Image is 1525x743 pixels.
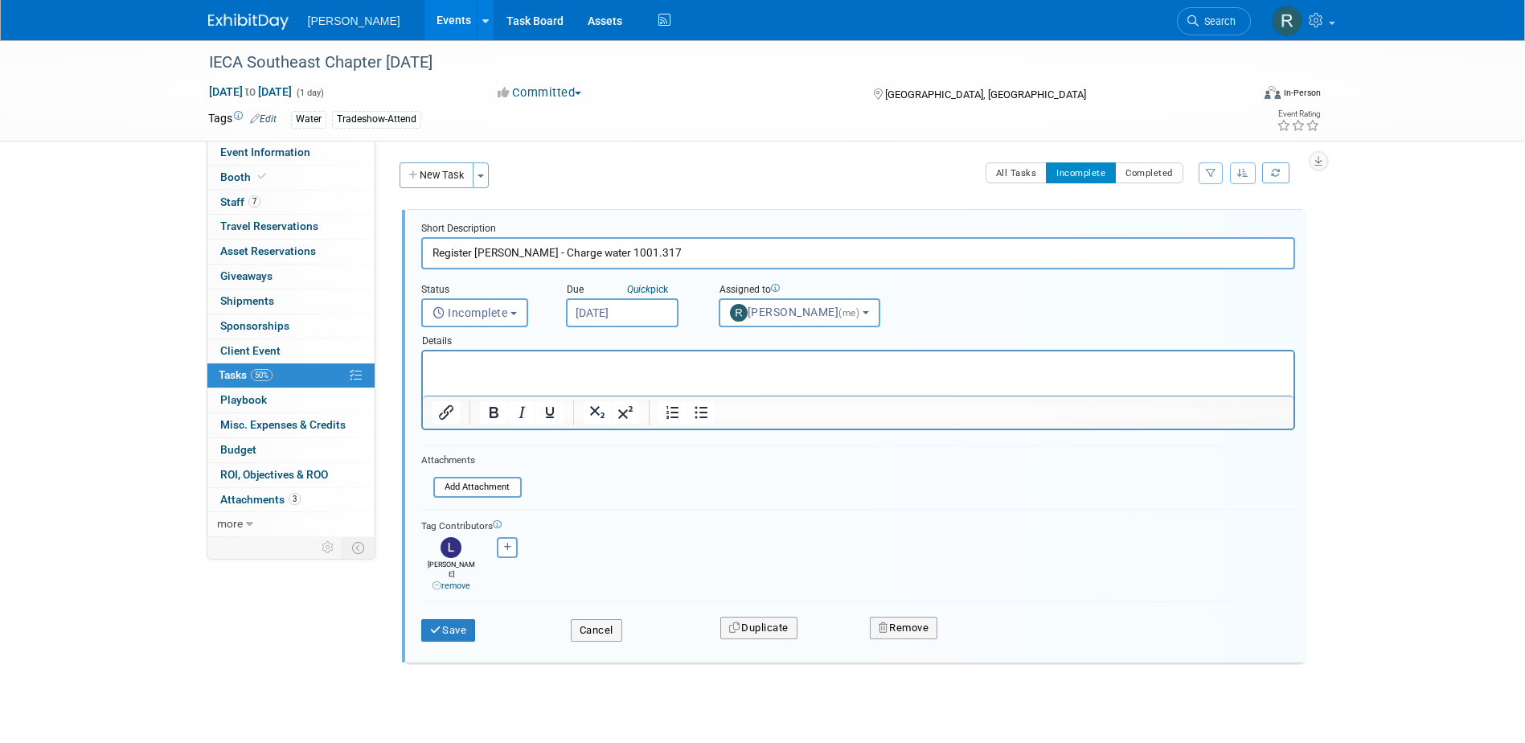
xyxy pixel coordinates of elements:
button: Cancel [571,619,622,642]
button: Insert/edit link [432,401,460,424]
div: Tag Contributors [421,516,1295,533]
i: Booth reservation complete [258,172,266,181]
span: Tasks [219,368,273,381]
span: Misc. Expenses & Credits [220,418,346,431]
div: Assigned to [719,283,919,298]
button: Committed [492,84,588,101]
button: [PERSON_NAME](me) [719,298,880,327]
a: Playbook [207,388,375,413]
span: Event Information [220,146,310,158]
a: Shipments [207,289,375,314]
button: Numbered list [659,401,687,424]
a: Edit [250,113,277,125]
div: Due [566,283,695,298]
span: Search [1199,15,1236,27]
span: Attachments [220,493,301,506]
button: Incomplete [1046,162,1116,183]
button: Italic [508,401,535,424]
span: Sponsorships [220,319,289,332]
a: Misc. Expenses & Credits [207,413,375,437]
div: IECA Southeast Chapter [DATE] [203,48,1227,77]
i: Quick [627,284,650,295]
div: Event Format [1156,84,1322,108]
div: Status [421,283,542,298]
button: Save [421,619,476,642]
button: Incomplete [421,298,528,327]
button: All Tasks [986,162,1047,183]
span: Client Event [220,344,281,357]
button: Superscript [612,401,639,424]
span: [DATE] [DATE] [208,84,293,99]
span: Booth [220,170,269,183]
span: [PERSON_NAME] [730,306,863,318]
div: Short Description [421,222,1295,237]
a: Sponsorships [207,314,375,339]
div: [PERSON_NAME] [425,558,478,593]
button: Remove [870,617,938,639]
div: Event Rating [1277,110,1320,118]
span: Asset Reservations [220,244,316,257]
span: [PERSON_NAME] [308,14,400,27]
td: Personalize Event Tab Strip [314,537,342,558]
img: ExhibitDay [208,14,289,30]
button: Subscript [584,401,611,424]
span: 3 [289,493,301,505]
a: Refresh [1262,162,1289,183]
a: Client Event [207,339,375,363]
button: Completed [1115,162,1183,183]
span: to [243,85,258,98]
img: Format-Inperson.png [1265,86,1281,99]
div: Details [421,327,1295,350]
a: Booth [207,166,375,190]
input: Due Date [566,298,678,327]
a: more [207,512,375,536]
img: Lindsey Wolanczyk [441,537,461,558]
a: remove [432,581,470,591]
span: Budget [220,443,256,456]
a: Travel Reservations [207,215,375,239]
input: Name of task or a short description [421,237,1295,269]
button: Duplicate [720,617,797,639]
td: Toggle Event Tabs [342,537,375,558]
a: Staff7 [207,191,375,215]
button: New Task [400,162,473,188]
span: (me) [838,307,859,318]
span: Shipments [220,294,274,307]
a: ROI, Objectives & ROO [207,463,375,487]
span: (1 day) [295,88,324,98]
span: [GEOGRAPHIC_DATA], [GEOGRAPHIC_DATA] [885,88,1086,101]
a: Giveaways [207,265,375,289]
a: Quickpick [624,283,671,296]
span: Incomplete [432,306,508,319]
button: Bold [480,401,507,424]
iframe: Rich Text Area [423,351,1293,396]
a: Attachments3 [207,488,375,512]
div: In-Person [1283,87,1321,99]
td: Tags [208,110,277,129]
a: Search [1177,7,1251,35]
div: Tradeshow-Attend [332,111,421,128]
span: Staff [220,195,260,208]
a: Tasks50% [207,363,375,388]
button: Bullet list [687,401,715,424]
span: 7 [248,195,260,207]
span: Playbook [220,393,267,406]
div: Attachments [421,454,522,467]
a: Event Information [207,141,375,165]
a: Asset Reservations [207,240,375,264]
a: Budget [207,438,375,462]
img: Rebecca Deis [1272,6,1302,36]
span: Travel Reservations [220,220,318,232]
span: more [217,517,243,530]
div: Water [291,111,326,128]
span: Giveaways [220,269,273,282]
button: Underline [536,401,564,424]
span: ROI, Objectives & ROO [220,468,328,481]
span: 50% [251,369,273,381]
